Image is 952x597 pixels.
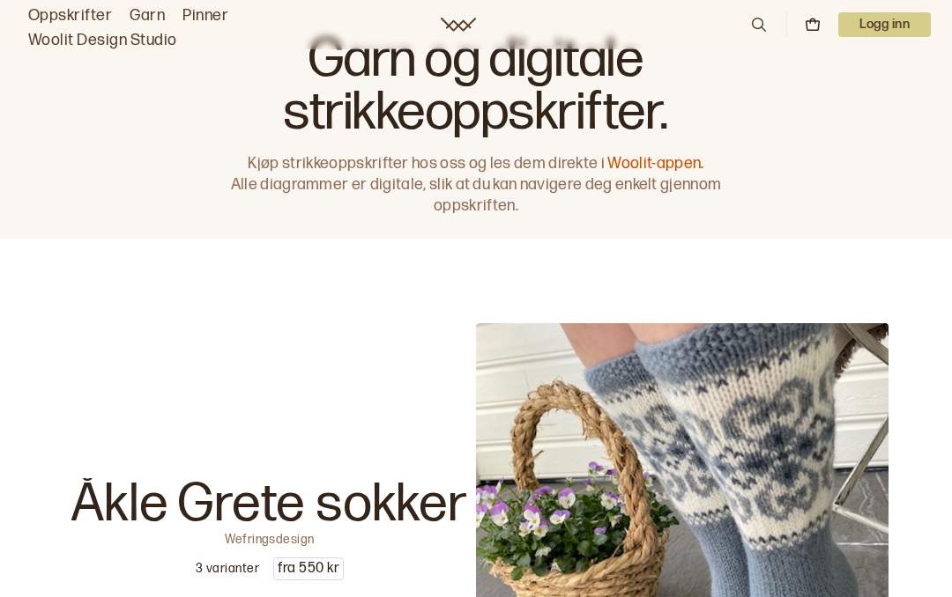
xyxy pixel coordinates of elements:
button: User dropdown [838,12,931,37]
a: Oppskrifter [28,4,112,28]
a: Woolit Design Studio [28,28,177,53]
p: Logg inn [838,12,931,37]
p: fra 550 kr [274,558,343,579]
p: Wefringsdesign [225,531,315,543]
p: Kjøp strikkeoppskrifter hos oss og les dem direkte i Alle diagrammer er digitale, slik at du kan ... [222,153,730,217]
a: Woolit [441,18,476,32]
a: Pinner [182,4,228,28]
p: Åkle Grete sokker [71,478,468,531]
p: 3 varianter [196,560,259,578]
a: Garn [130,4,165,28]
a: Woolit-appen. [607,154,703,173]
h1: Garn og digitale strikkeoppskrifter. [222,33,730,139]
